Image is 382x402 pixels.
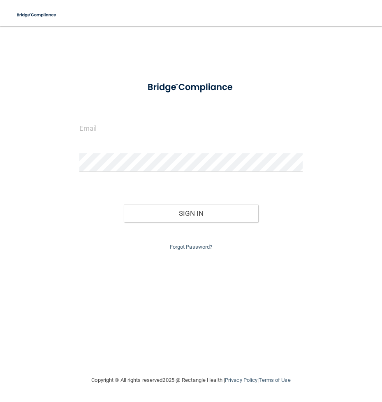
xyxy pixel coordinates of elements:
[79,119,303,137] input: Email
[138,76,244,99] img: bridge_compliance_login_screen.278c3ca4.svg
[124,204,258,222] button: Sign In
[12,7,61,23] img: bridge_compliance_login_screen.278c3ca4.svg
[170,244,213,250] a: Forgot Password?
[225,377,257,383] a: Privacy Policy
[41,367,341,393] div: Copyright © All rights reserved 2025 @ Rectangle Health | |
[259,377,290,383] a: Terms of Use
